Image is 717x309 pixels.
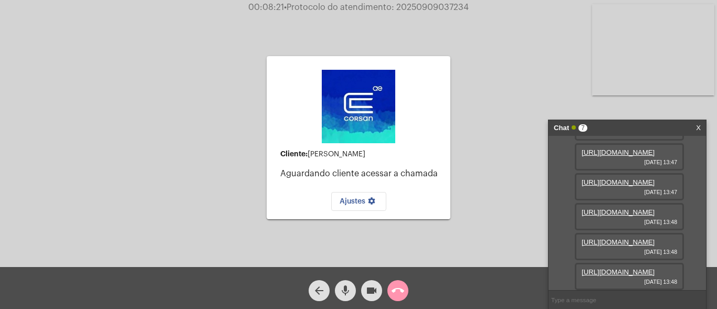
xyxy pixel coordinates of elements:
[340,198,378,205] span: Ajustes
[280,150,308,157] strong: Cliente:
[582,159,677,165] span: [DATE] 13:47
[582,208,655,216] a: [URL][DOMAIN_NAME]
[549,291,706,309] input: Type a message
[365,197,378,209] mat-icon: settings
[582,279,677,285] span: [DATE] 13:48
[339,284,352,297] mat-icon: mic
[284,3,469,12] span: Protocolo do atendimento: 20250909037234
[284,3,287,12] span: •
[365,284,378,297] mat-icon: videocam
[582,249,677,255] span: [DATE] 13:48
[582,178,655,186] a: [URL][DOMAIN_NAME]
[578,124,587,132] span: 7
[696,120,701,136] a: X
[392,284,404,297] mat-icon: call_end
[582,268,655,276] a: [URL][DOMAIN_NAME]
[554,120,569,136] strong: Chat
[248,3,284,12] span: 00:08:21
[582,219,677,225] span: [DATE] 13:48
[280,150,442,158] div: [PERSON_NAME]
[280,169,442,178] p: Aguardando cliente acessar a chamada
[331,192,386,211] button: Ajustes
[582,189,677,195] span: [DATE] 13:47
[572,125,576,130] span: Online
[582,238,655,246] a: [URL][DOMAIN_NAME]
[322,70,395,143] img: d4669ae0-8c07-2337-4f67-34b0df7f5ae4.jpeg
[582,148,655,156] a: [URL][DOMAIN_NAME]
[313,284,325,297] mat-icon: arrow_back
